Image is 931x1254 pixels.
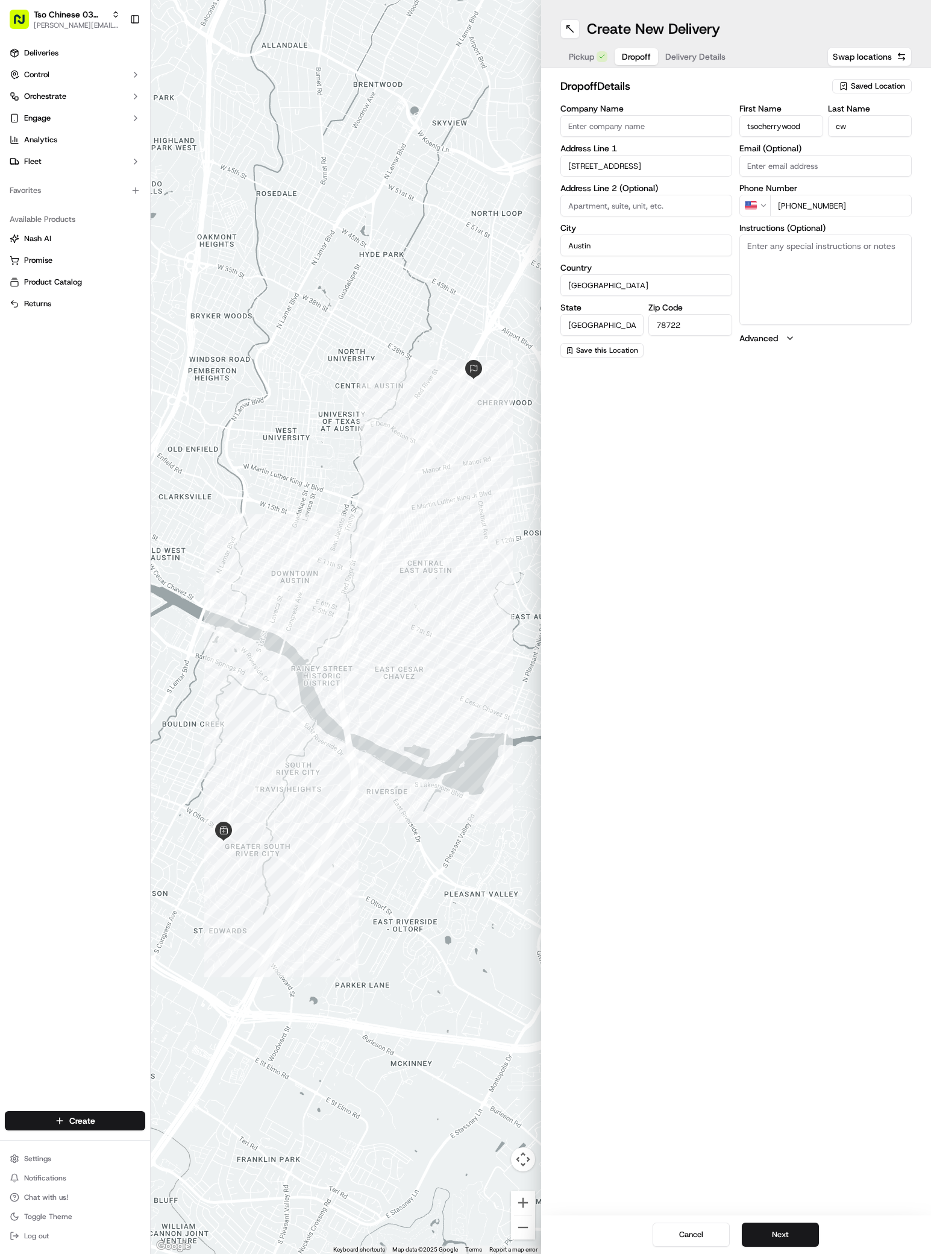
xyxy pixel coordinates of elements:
button: Keyboard shortcuts [333,1246,385,1254]
span: Log out [24,1231,49,1241]
button: Fleet [5,152,145,171]
span: Pylon [120,42,146,51]
label: Advanced [739,332,778,344]
span: Nash AI [24,233,51,244]
h2: dropoff Details [560,78,826,95]
label: Address Line 1 [560,144,733,153]
label: Instructions (Optional) [739,224,912,232]
span: Save this Location [576,345,638,355]
a: Analytics [5,130,145,150]
input: Enter country [560,274,733,296]
input: Enter first name [739,115,823,137]
label: City [560,224,733,232]
h1: Create New Delivery [587,19,720,39]
label: State [560,303,644,312]
a: Returns [10,298,140,309]
span: Engage [24,113,51,124]
button: Log out [5,1227,145,1244]
a: Report a map error [489,1246,538,1253]
button: Notifications [5,1170,145,1186]
label: First Name [739,104,823,113]
span: Settings [24,1154,51,1164]
button: Control [5,65,145,84]
span: Chat with us! [24,1193,68,1202]
div: Available Products [5,210,145,229]
span: Orchestrate [24,91,66,102]
button: Settings [5,1150,145,1167]
button: Toggle Theme [5,1208,145,1225]
button: Next [742,1223,819,1247]
span: Toggle Theme [24,1212,72,1221]
button: Tso Chinese 03 TsoCo [34,8,107,20]
button: Promise [5,251,145,270]
button: Product Catalog [5,273,145,292]
a: Terms (opens in new tab) [465,1246,482,1253]
span: Product Catalog [24,277,82,288]
button: [PERSON_NAME][EMAIL_ADDRESS][DOMAIN_NAME] [34,20,120,30]
label: Country [560,263,733,272]
input: Enter last name [828,115,912,137]
input: Enter zip code [648,314,732,336]
input: Enter company name [560,115,733,137]
button: Tso Chinese 03 TsoCo[PERSON_NAME][EMAIL_ADDRESS][DOMAIN_NAME] [5,5,125,34]
button: Swap locations [827,47,912,66]
a: Open this area in Google Maps (opens a new window) [154,1238,193,1254]
button: Advanced [739,332,912,344]
button: Orchestrate [5,87,145,106]
a: Nash AI [10,233,140,244]
a: Deliveries [5,43,145,63]
button: Zoom in [511,1191,535,1215]
span: Map data ©2025 Google [392,1246,458,1253]
a: Powered byPylon [85,42,146,51]
span: Delivery Details [665,51,726,63]
span: Swap locations [833,51,892,63]
button: Chat with us! [5,1189,145,1206]
span: Analytics [24,134,57,145]
button: Create [5,1111,145,1130]
input: Enter email address [739,155,912,177]
button: Save this Location [560,343,644,358]
input: Enter phone number [770,195,912,216]
button: Engage [5,109,145,128]
span: Fleet [24,156,42,167]
button: Saved Location [832,78,912,95]
input: Enter city [560,235,733,256]
div: Favorites [5,181,145,200]
span: Pickup [569,51,594,63]
label: Company Name [560,104,733,113]
label: Zip Code [648,303,732,312]
span: Saved Location [851,81,905,92]
span: Dropoff [622,51,651,63]
label: Last Name [828,104,912,113]
input: Enter state [560,314,644,336]
label: Email (Optional) [739,144,912,153]
label: Phone Number [739,184,912,192]
button: Nash AI [5,229,145,248]
button: Zoom out [511,1215,535,1240]
button: Cancel [653,1223,730,1247]
img: Google [154,1238,193,1254]
a: Promise [10,255,140,266]
button: Map camera controls [511,1147,535,1171]
span: Deliveries [24,48,58,58]
label: Address Line 2 (Optional) [560,184,733,192]
span: Returns [24,298,51,309]
span: Control [24,69,49,80]
button: Returns [5,294,145,313]
span: Create [69,1115,95,1127]
a: Product Catalog [10,277,140,288]
span: Notifications [24,1173,66,1183]
input: Enter address [560,155,733,177]
input: Apartment, suite, unit, etc. [560,195,733,216]
span: Promise [24,255,52,266]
